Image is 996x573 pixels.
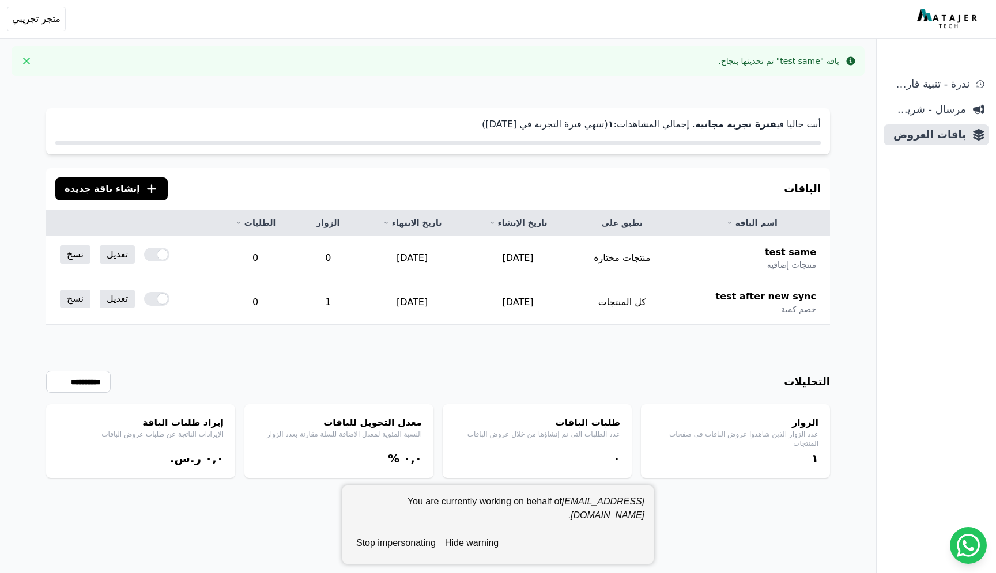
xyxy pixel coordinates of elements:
a: نسخ [60,290,90,308]
h3: التحليلات [784,374,830,390]
span: ندرة - تنبية قارب علي النفاذ [888,76,969,92]
th: تطبق على [571,210,674,236]
p: الإيرادات الناتجة عن طلبات عروض الباقات [58,430,224,439]
h4: إيراد طلبات الباقة [58,416,224,430]
td: 0 [214,236,297,280]
strong: فترة تجربة مجانية [695,119,776,130]
h4: الزوار [652,416,818,430]
a: الطلبات [228,217,284,229]
th: الزوار [297,210,359,236]
td: منتجات مختارة [571,236,674,280]
a: تعديل [100,245,135,264]
div: باقة "test same" تم تحديثها بنجاح. [718,55,839,67]
td: [DATE] [465,236,571,280]
p: عدد الزوار الذين شاهدوا عروض الباقات في صفحات المنتجات [652,430,818,448]
h4: طلبات الباقات [454,416,620,430]
img: MatajerTech Logo [917,9,980,29]
button: Close [17,52,36,70]
div: ۰ [454,450,620,466]
a: تاريخ الإنشاء [479,217,557,229]
td: 1 [297,280,359,325]
p: أنت حاليا في . إجمالي المشاهدات: (تنتهي فترة التجربة في [DATE]) [55,117,821,131]
td: 0 [297,236,359,280]
button: hide warning [440,532,503,555]
span: مرسال - شريط دعاية [888,101,966,117]
span: متجر تجريبي [12,12,61,26]
a: نسخ [60,245,90,264]
strong: ١ [608,119,614,130]
span: خصم كمية [781,303,816,315]
span: test after new sync [716,290,816,303]
td: [DATE] [359,280,465,325]
span: ر.س. [170,451,201,465]
span: test same [765,245,816,259]
a: اسم الباقة [688,217,816,229]
td: [DATE] [465,280,571,325]
span: منتجات إضافية [767,259,816,271]
div: ١ [652,450,818,466]
h4: معدل التحويل للباقات [256,416,422,430]
td: [DATE] [359,236,465,280]
button: stop impersonating [352,532,440,555]
span: إنشاء باقة جديدة [65,182,140,196]
bdi: ۰,۰ [403,451,422,465]
h3: الباقات [784,181,821,197]
td: كل المنتجات [571,280,674,325]
td: 0 [214,280,297,325]
a: تعديل [100,290,135,308]
p: عدد الطلبات التي تم إنشاؤها من خلال عروض الباقات [454,430,620,439]
div: You are currently working on behalf of . [352,495,644,532]
span: باقات العروض [888,127,966,143]
p: النسبة المئوية لمعدل الاضافة للسلة مقارنة بعدد الزوار [256,430,422,439]
bdi: ۰,۰ [205,451,224,465]
a: تاريخ الانتهاء [373,217,451,229]
span: % [388,451,399,465]
em: [EMAIL_ADDRESS][DOMAIN_NAME] [562,496,644,520]
button: إنشاء باقة جديدة [55,177,168,200]
button: متجر تجريبي [7,7,66,31]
